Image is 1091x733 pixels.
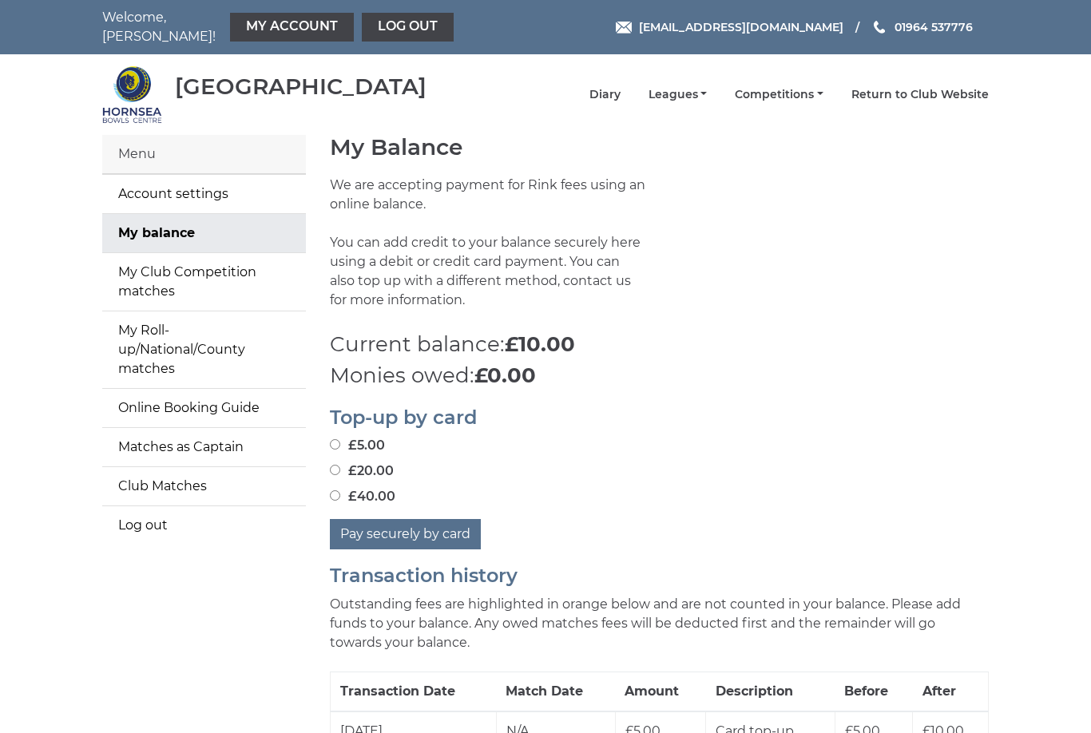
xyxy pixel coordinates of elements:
[102,253,306,311] a: My Club Competition matches
[851,87,989,102] a: Return to Club Website
[735,87,823,102] a: Competitions
[330,462,394,481] label: £20.00
[330,490,340,501] input: £40.00
[102,8,458,46] nav: Welcome, [PERSON_NAME]!
[615,672,705,711] th: Amount
[102,65,162,125] img: Hornsea Bowls Centre
[330,436,385,455] label: £5.00
[330,487,395,506] label: £40.00
[616,18,843,36] a: Email [EMAIL_ADDRESS][DOMAIN_NAME]
[649,87,708,102] a: Leagues
[330,565,989,586] h2: Transaction history
[589,87,621,102] a: Diary
[895,20,973,34] span: 01964 537776
[474,363,536,388] strong: £0.00
[102,389,306,427] a: Online Booking Guide
[913,672,989,711] th: After
[102,428,306,466] a: Matches as Captain
[102,506,306,545] a: Log out
[871,18,973,36] a: Phone us 01964 537776
[330,439,340,450] input: £5.00
[505,331,575,357] strong: £10.00
[230,13,354,42] a: My Account
[102,467,306,505] a: Club Matches
[330,329,989,360] p: Current balance:
[362,13,454,42] a: Log out
[102,135,306,174] div: Menu
[330,519,481,549] button: Pay securely by card
[496,672,615,711] th: Match Date
[102,311,306,388] a: My Roll-up/National/County matches
[616,22,632,34] img: Email
[639,20,843,34] span: [EMAIL_ADDRESS][DOMAIN_NAME]
[874,21,885,34] img: Phone us
[102,175,306,213] a: Account settings
[330,176,648,329] p: We are accepting payment for Rink fees using an online balance. You can add credit to your balanc...
[330,595,989,652] p: Outstanding fees are highlighted in orange below and are not counted in your balance. Please add ...
[175,74,426,99] div: [GEOGRAPHIC_DATA]
[330,360,989,391] p: Monies owed:
[330,135,989,160] h1: My Balance
[330,407,989,428] h2: Top-up by card
[706,672,835,711] th: Description
[835,672,912,711] th: Before
[102,214,306,252] a: My balance
[331,672,497,711] th: Transaction Date
[330,465,340,475] input: £20.00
